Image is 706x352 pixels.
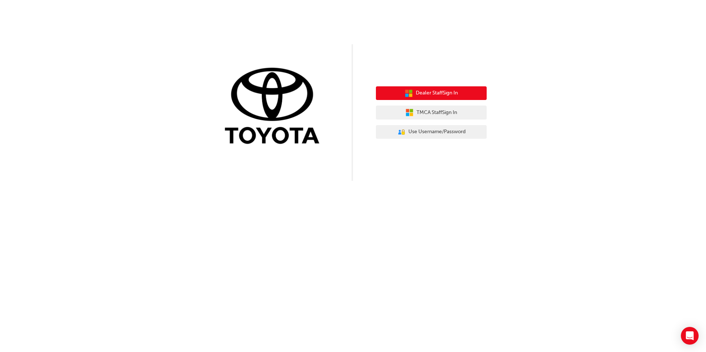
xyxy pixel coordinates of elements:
div: Open Intercom Messenger [681,327,699,345]
img: Trak [219,66,330,148]
span: TMCA Staff Sign In [417,108,457,117]
button: Use Username/Password [376,125,487,139]
button: Dealer StaffSign In [376,86,487,100]
span: Use Username/Password [408,128,466,136]
span: Dealer Staff Sign In [416,89,458,97]
button: TMCA StaffSign In [376,106,487,120]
